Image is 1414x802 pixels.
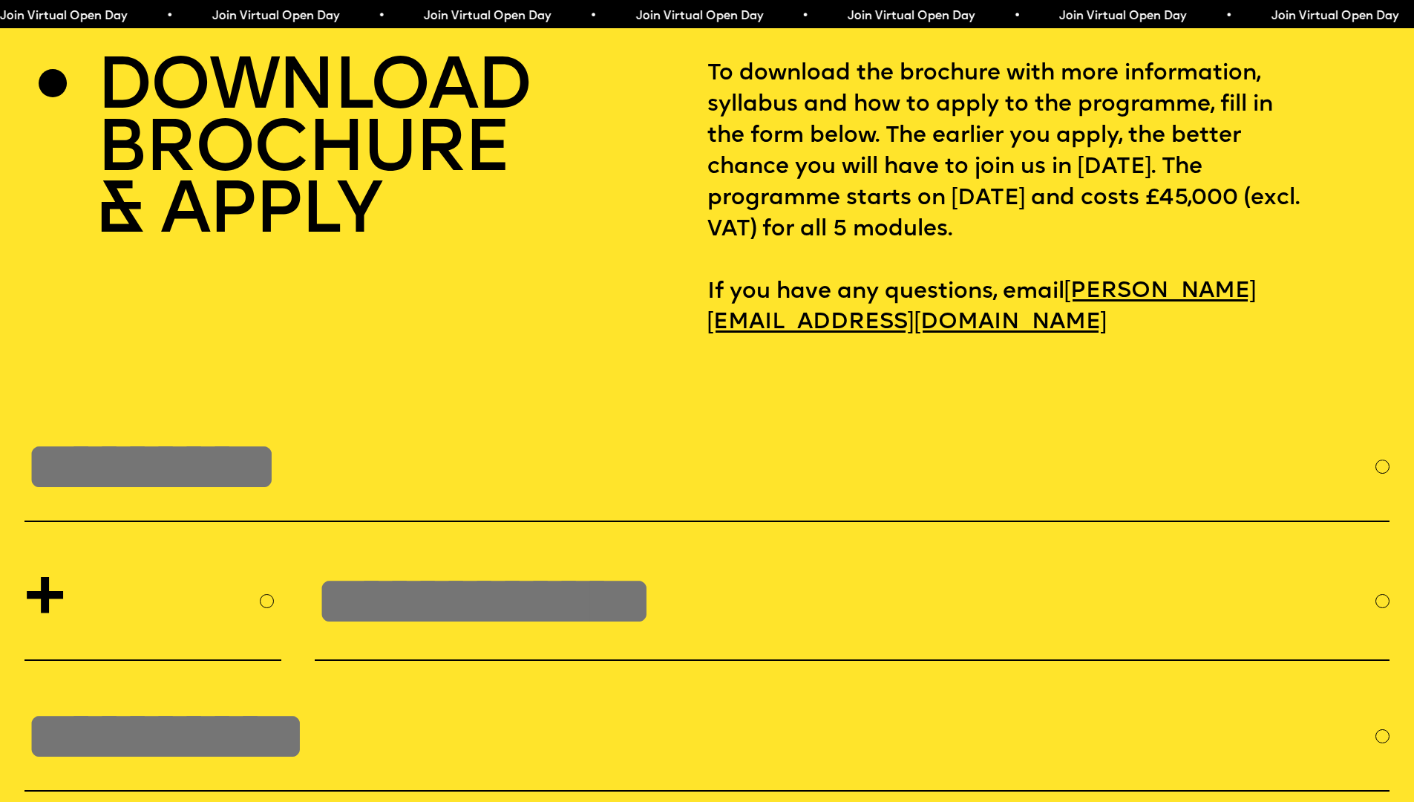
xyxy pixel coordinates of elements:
[166,10,173,22] span: •
[590,10,597,22] span: •
[802,10,808,22] span: •
[96,59,530,244] h2: DOWNLOAD BROCHURE & APPLY
[707,270,1257,344] a: [PERSON_NAME][EMAIL_ADDRESS][DOMAIN_NAME]
[707,59,1390,339] p: To download the brochure with more information, syllabus and how to apply to the programme, fill ...
[378,10,384,22] span: •
[1225,10,1232,22] span: •
[1014,10,1021,22] span: •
